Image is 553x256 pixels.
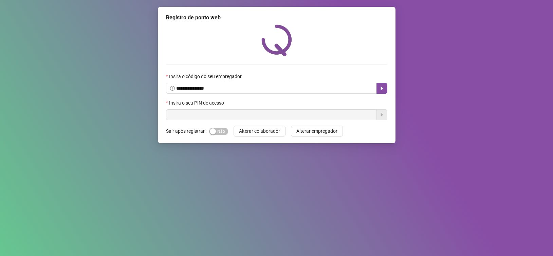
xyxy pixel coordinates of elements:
button: Alterar colaborador [234,126,285,136]
label: Insira o seu PIN de acesso [166,99,228,107]
label: Sair após registrar [166,126,209,136]
span: Alterar empregador [296,127,337,135]
img: QRPoint [261,24,292,56]
span: info-circle [170,86,175,91]
button: Alterar empregador [291,126,343,136]
span: caret-right [379,86,385,91]
div: Registro de ponto web [166,14,387,22]
span: Alterar colaborador [239,127,280,135]
label: Insira o código do seu empregador [166,73,246,80]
